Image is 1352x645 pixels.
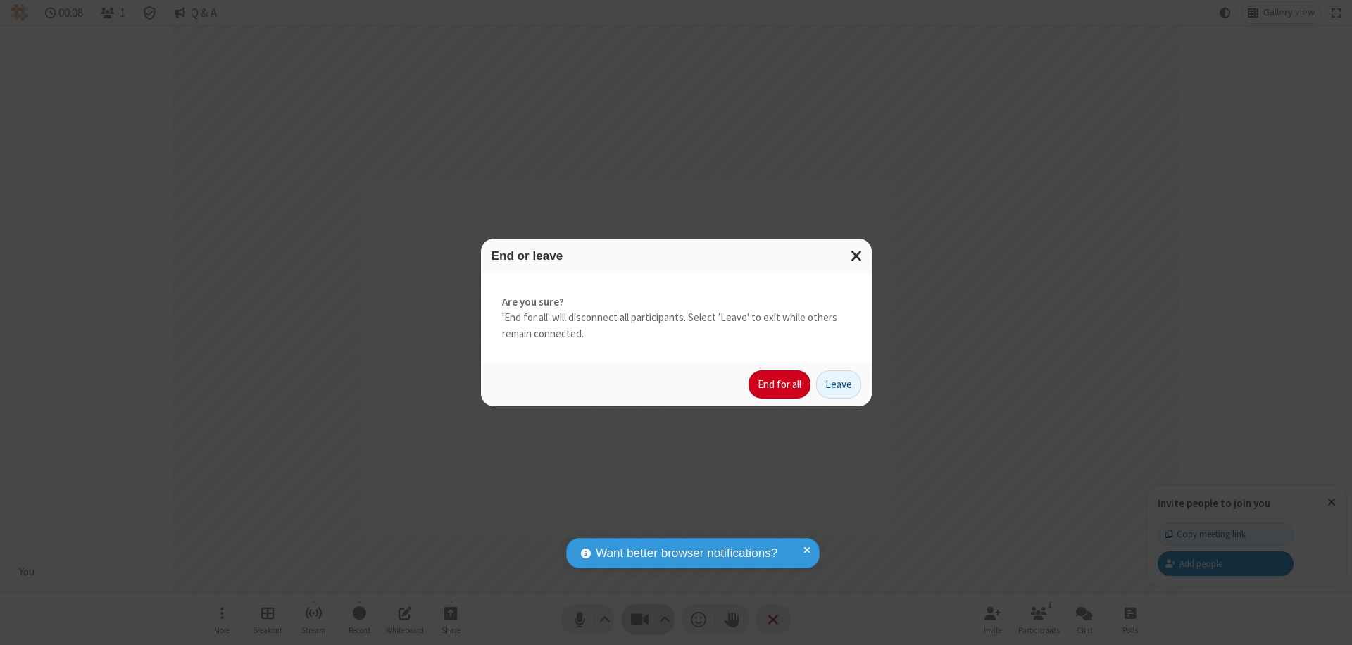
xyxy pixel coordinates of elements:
h3: End or leave [492,249,861,263]
button: Close modal [842,239,872,273]
span: Want better browser notifications? [596,544,777,563]
button: End for all [749,370,810,399]
div: 'End for all' will disconnect all participants. Select 'Leave' to exit while others remain connec... [481,273,872,363]
button: Leave [816,370,861,399]
strong: Are you sure? [502,294,851,311]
